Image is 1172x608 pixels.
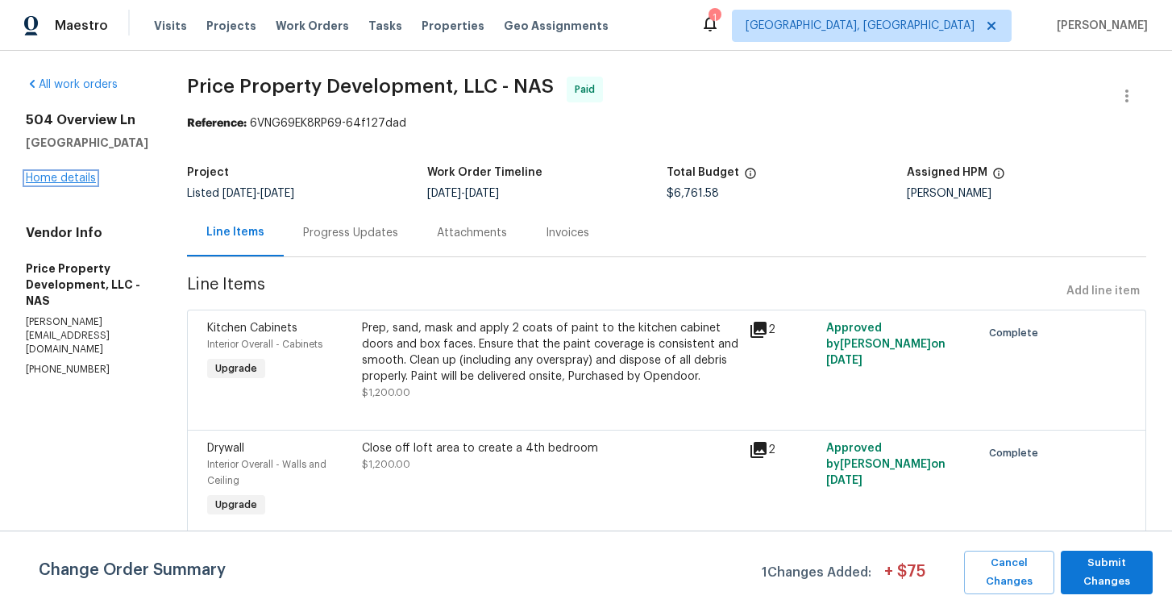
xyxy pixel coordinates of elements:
h2: 504 Overview Ln [26,112,148,128]
button: Submit Changes [1061,551,1153,594]
h5: Total Budget [667,167,739,178]
span: Paid [575,81,601,98]
span: - [427,188,499,199]
span: Drywall [207,443,244,454]
span: Interior Overall - Cabinets [207,339,322,349]
span: 1 Changes Added: [762,557,871,594]
h4: Vendor Info [26,225,148,241]
p: [PERSON_NAME][EMAIL_ADDRESS][DOMAIN_NAME] [26,315,148,356]
span: Approved by [PERSON_NAME] on [826,323,945,366]
div: 1 [709,10,720,26]
div: Close off loft area to create a 4th bedroom [362,440,739,456]
div: Line Items [206,224,264,240]
div: [PERSON_NAME] [907,188,1147,199]
span: Geo Assignments [504,18,609,34]
span: Submit Changes [1069,554,1145,591]
span: Properties [422,18,484,34]
b: Reference: [187,118,247,129]
span: Kitchen Cabinets [207,323,297,334]
span: The hpm assigned to this work order. [992,167,1005,188]
h5: Assigned HPM [907,167,987,178]
span: [DATE] [260,188,294,199]
span: Change Order Summary [39,551,226,594]
span: Price Property Development, LLC - NAS [187,77,554,96]
span: $1,200.00 [362,460,410,469]
span: Visits [154,18,187,34]
span: - [222,188,294,199]
span: Complete [989,325,1045,341]
h5: Price Property Development, LLC - NAS [26,260,148,309]
span: $1,200.00 [362,388,410,398]
span: Listed [187,188,294,199]
div: 2 [749,440,817,460]
span: [DATE] [222,188,256,199]
div: 6VNG69EK8RP69-64f127dad [187,115,1146,131]
div: Invoices [546,225,589,241]
div: Attachments [437,225,507,241]
span: Tasks [368,20,402,31]
span: The total cost of line items that have been proposed by Opendoor. This sum includes line items th... [744,167,757,188]
a: Home details [26,173,96,184]
button: Cancel Changes [964,551,1054,594]
span: [DATE] [427,188,461,199]
p: [PHONE_NUMBER] [26,363,148,377]
span: [DATE] [465,188,499,199]
span: Interior Overall - Walls and Ceiling [207,460,326,485]
span: Complete [989,445,1045,461]
span: [PERSON_NAME] [1050,18,1148,34]
span: [DATE] [826,355,862,366]
span: Work Orders [276,18,349,34]
span: Upgrade [209,497,264,513]
span: [GEOGRAPHIC_DATA], [GEOGRAPHIC_DATA] [746,18,975,34]
h5: Work Order Timeline [427,167,542,178]
span: + $ 75 [884,564,925,594]
span: Line Items [187,277,1060,306]
h5: Project [187,167,229,178]
span: Maestro [55,18,108,34]
span: Cancel Changes [972,554,1046,591]
span: Approved by [PERSON_NAME] on [826,443,945,486]
div: 2 [749,320,817,339]
a: All work orders [26,79,118,90]
span: $6,761.58 [667,188,719,199]
div: Prep, sand, mask and apply 2 coats of paint to the kitchen cabinet doors and box faces. Ensure th... [362,320,739,385]
span: [DATE] [826,475,862,486]
span: Upgrade [209,360,264,377]
h5: [GEOGRAPHIC_DATA] [26,135,148,151]
span: Projects [206,18,256,34]
div: Progress Updates [303,225,398,241]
